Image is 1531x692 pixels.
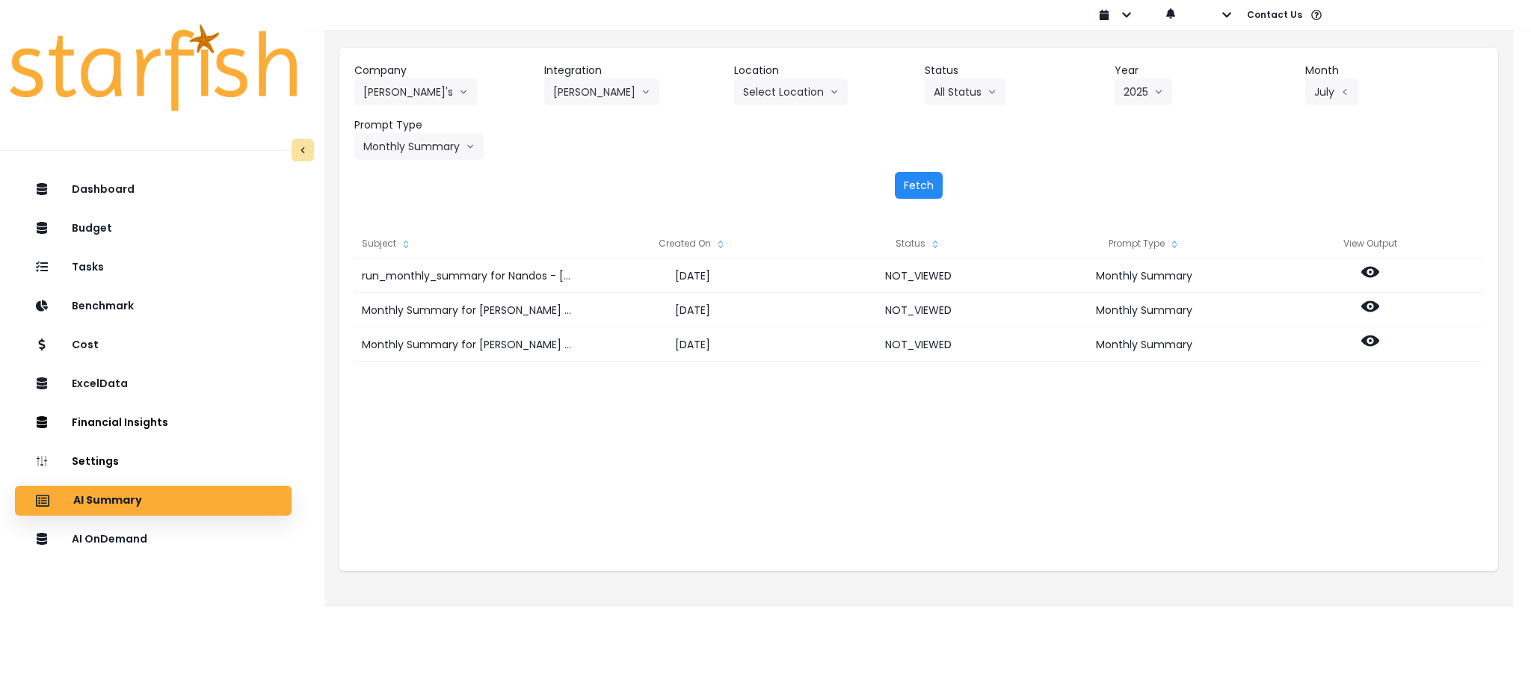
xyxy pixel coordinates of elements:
[1032,259,1257,293] div: Monthly Summary
[354,229,579,259] div: Subject
[1257,229,1483,259] div: View Output
[1115,63,1293,78] header: Year
[354,327,579,362] div: Monthly Summary for [PERSON_NAME] for [DATE]
[354,63,532,78] header: Company
[72,300,134,312] p: Benchmark
[580,259,806,293] div: [DATE]
[1032,229,1257,259] div: Prompt Type
[72,183,135,196] p: Dashboard
[734,78,848,105] button: Select Locationarrow down line
[580,327,806,362] div: [DATE]
[544,78,659,105] button: [PERSON_NAME]arrow down line
[15,291,292,321] button: Benchmark
[72,377,128,390] p: ExcelData
[1115,78,1172,105] button: 2025arrow down line
[72,533,147,546] p: AI OnDemand
[715,238,727,250] svg: sort
[806,229,1032,259] div: Status
[459,84,468,99] svg: arrow down line
[15,486,292,516] button: AI Summary
[15,330,292,360] button: Cost
[580,293,806,327] div: [DATE]
[641,84,650,99] svg: arrow down line
[400,238,412,250] svg: sort
[580,229,806,259] div: Created On
[1305,78,1358,105] button: Julyarrow left line
[1340,84,1349,99] svg: arrow left line
[1032,327,1257,362] div: Monthly Summary
[1168,238,1180,250] svg: sort
[354,293,579,327] div: Monthly Summary for [PERSON_NAME] for [DATE]
[354,259,579,293] div: run_monthly_summary for Nandos - [GEOGRAPHIC_DATA] for [DATE]
[354,78,477,105] button: [PERSON_NAME]'sarrow down line
[925,78,1005,105] button: All Statusarrow down line
[73,494,142,507] p: AI Summary
[734,63,912,78] header: Location
[15,175,292,205] button: Dashboard
[925,63,1103,78] header: Status
[15,525,292,554] button: AI OnDemand
[15,214,292,244] button: Budget
[15,447,292,477] button: Settings
[15,408,292,438] button: Financial Insights
[72,339,99,351] p: Cost
[1305,63,1483,78] header: Month
[830,84,839,99] svg: arrow down line
[354,133,484,160] button: Monthly Summaryarrow down line
[988,84,996,99] svg: arrow down line
[544,63,722,78] header: Integration
[354,117,532,133] header: Prompt Type
[1032,293,1257,327] div: Monthly Summary
[1154,84,1163,99] svg: arrow down line
[15,369,292,399] button: ExcelData
[806,259,1032,293] div: NOT_VIEWED
[929,238,941,250] svg: sort
[72,222,112,235] p: Budget
[806,327,1032,362] div: NOT_VIEWED
[15,253,292,282] button: Tasks
[72,261,104,274] p: Tasks
[466,139,475,154] svg: arrow down line
[806,293,1032,327] div: NOT_VIEWED
[895,172,943,199] button: Fetch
